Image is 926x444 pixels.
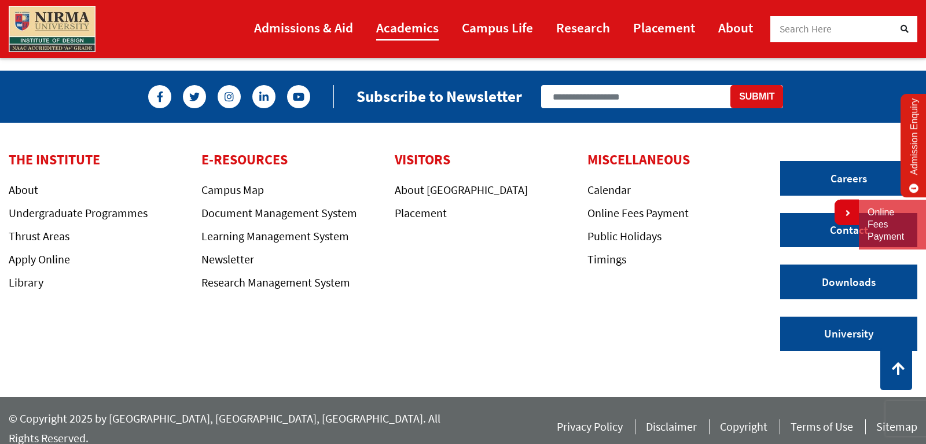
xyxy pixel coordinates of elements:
[780,265,917,299] a: Downloads
[780,213,917,248] a: Contact
[587,206,689,220] a: Online Fees Payment
[9,275,43,289] a: Library
[780,161,917,196] a: Careers
[791,419,853,438] a: Terms of Use
[201,275,350,289] a: Research Management System
[201,182,264,197] a: Campus Map
[254,14,353,41] a: Admissions & Aid
[556,14,610,41] a: Research
[646,419,697,438] a: Disclaimer
[730,85,783,108] button: Submit
[557,419,623,438] a: Privacy Policy
[201,229,349,243] a: Learning Management System
[462,14,533,41] a: Campus Life
[9,206,148,220] a: Undergraduate Programmes
[587,252,626,266] a: Timings
[876,419,917,438] a: Sitemap
[633,14,695,41] a: Placement
[9,252,70,266] a: Apply Online
[9,6,95,52] img: main_logo
[201,252,254,266] a: Newsletter
[720,419,767,438] a: Copyright
[718,14,753,41] a: About
[376,14,439,41] a: Academics
[9,229,69,243] a: Thrust Areas
[357,87,522,106] h2: Subscribe to Newsletter
[780,23,832,35] span: Search Here
[868,207,917,243] a: Online Fees Payment
[587,182,631,197] a: Calendar
[9,182,38,197] a: About
[395,206,447,220] a: Placement
[587,229,662,243] a: Public Holidays
[395,182,528,197] a: About [GEOGRAPHIC_DATA]
[201,206,357,220] a: Document Management System
[780,317,917,351] a: University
